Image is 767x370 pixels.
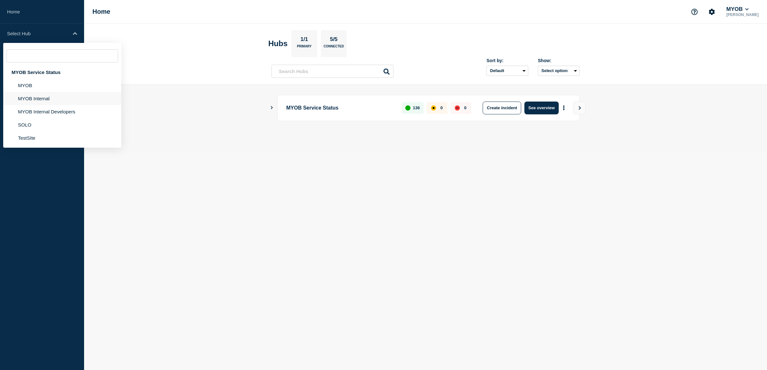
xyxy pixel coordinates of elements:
button: View [573,102,586,114]
button: Support [688,5,701,19]
select: Sort by [487,66,528,76]
p: MYOB Service Status [286,102,394,114]
li: MYOB Internal [3,92,121,105]
h2: Hubs [268,39,288,48]
div: up [405,105,410,111]
button: Create incident [483,102,521,114]
li: TestSIte [3,131,121,144]
p: 136 [413,105,420,110]
p: 1/1 [298,36,311,45]
li: MYOB [3,79,121,92]
button: MYOB [725,6,750,12]
p: 0 [464,105,466,110]
p: Primary [297,45,312,51]
button: Account settings [705,5,719,19]
div: Sort by: [487,58,528,63]
button: Show Connected Hubs [270,105,273,110]
input: Search Hubs [271,65,393,78]
p: 0 [440,105,443,110]
li: SOLO [3,118,121,131]
p: 5/5 [328,36,340,45]
p: Connected [323,45,344,51]
div: MYOB Service Status [3,66,121,79]
h1: Home [92,8,110,15]
button: More actions [560,102,568,114]
div: down [455,105,460,111]
button: See overview [524,102,558,114]
p: Select Hub [7,31,69,36]
div: Show: [538,58,580,63]
div: affected [431,105,436,111]
button: Select option [538,66,580,76]
p: [PERSON_NAME] [725,12,760,17]
li: MYOB Internal Developers [3,105,121,118]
